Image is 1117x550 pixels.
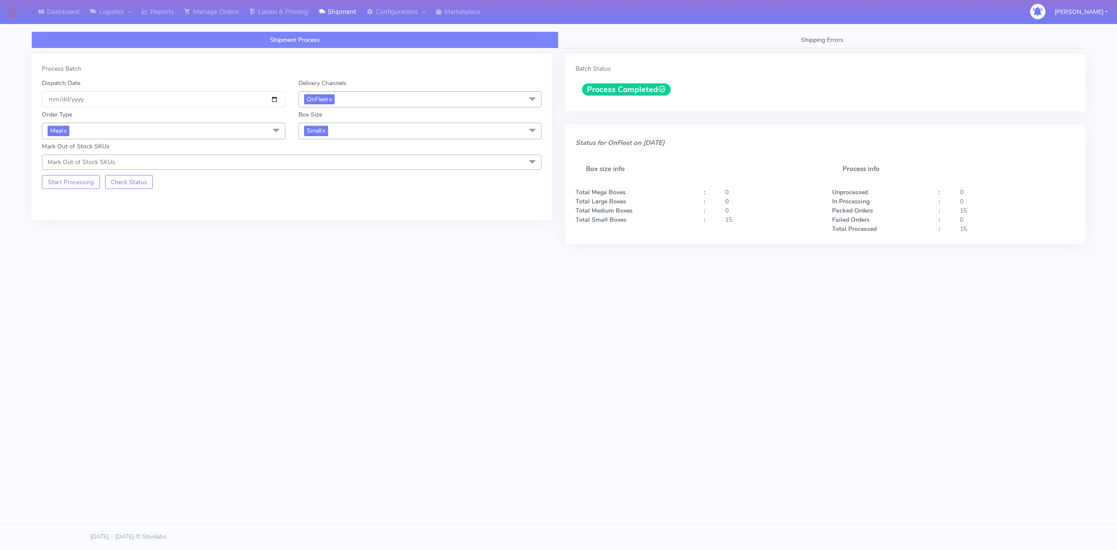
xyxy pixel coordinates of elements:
[704,197,705,206] strong: :
[939,206,940,215] strong: :
[105,175,153,189] button: Check Status
[832,197,870,206] strong: In Processing
[298,110,322,119] label: Box Size
[801,36,843,44] span: Shipping Errors
[719,215,826,224] div: 15
[832,155,1076,183] h5: Process info
[953,224,1082,234] div: 15
[42,79,80,88] label: Dispatch Date
[42,142,110,151] label: Mark Out of Stock SKUs
[939,197,940,206] strong: :
[576,155,819,183] h5: Box size info
[832,225,877,233] strong: Total Processed
[953,215,1082,224] div: 0
[832,188,868,196] strong: Unprocessed
[832,216,870,224] strong: Failed Orders
[42,175,100,189] button: Start Processing
[576,206,633,215] strong: Total Medium Boxes
[31,31,1086,48] ul: Tabs
[832,206,873,215] strong: Packed Orders
[576,197,626,206] strong: Total Large Boxes
[42,64,541,73] div: Process Batch
[1048,3,1114,21] button: [PERSON_NAME]
[322,126,326,135] a: x
[576,188,626,196] strong: Total Mega Boxes
[42,110,72,119] label: Order Type
[719,188,826,197] div: 0
[719,206,826,215] div: 0
[953,206,1082,215] div: 15
[953,188,1082,197] div: 0
[939,188,940,196] strong: :
[582,83,671,96] span: Process Completed
[704,216,705,224] strong: :
[328,94,332,103] a: x
[304,126,328,136] span: Small
[48,158,115,166] span: Mark Out of Stock SKUs
[270,36,320,44] span: Shipment Process
[939,225,940,233] strong: :
[953,197,1082,206] div: 0
[719,197,826,206] div: 0
[939,216,940,224] strong: :
[704,188,705,196] strong: :
[304,94,335,104] span: OnFleet
[63,126,67,135] a: x
[704,206,705,215] strong: :
[576,216,627,224] strong: Total Small Boxes
[48,126,69,136] span: Meal
[298,79,346,88] label: Delivery Channels
[576,138,665,147] i: Status for OnFleet on [DATE]
[576,64,1075,73] div: Batch Status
